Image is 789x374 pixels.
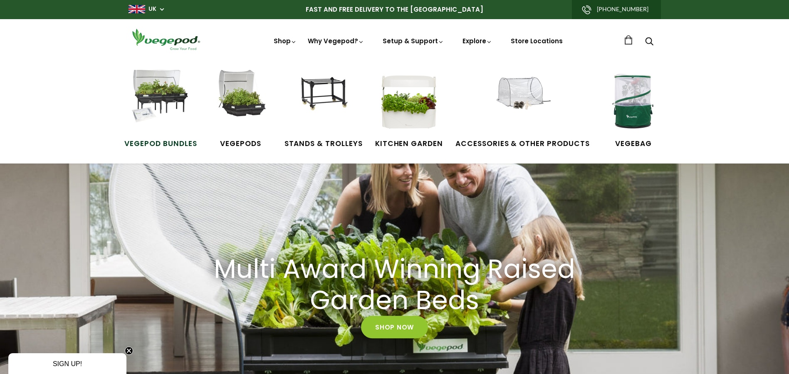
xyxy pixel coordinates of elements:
[602,139,665,149] span: VegeBag
[375,139,443,149] span: Kitchen Garden
[124,70,197,149] a: Vegepod Bundles
[129,70,192,132] img: Vegepod Bundles
[129,5,145,13] img: gb_large.png
[210,70,272,149] a: Vegepods
[284,70,363,149] a: Stands & Trolleys
[53,360,82,367] span: SIGN UP!
[378,70,440,132] img: Kitchen Garden
[511,37,563,45] a: Store Locations
[292,70,355,132] img: Stands & Trolleys
[383,37,444,45] a: Setup & Support
[197,254,592,316] a: Multi Award Winning Raised Garden Beds
[308,37,364,45] a: Why Vegepod?
[124,139,197,149] span: Vegepod Bundles
[8,353,126,374] div: SIGN UP!Close teaser
[602,70,665,149] a: VegeBag
[463,37,492,45] a: Explore
[210,70,272,132] img: Raised Garden Kits
[361,316,428,339] a: Shop Now
[645,38,653,47] a: Search
[210,139,272,149] span: Vegepods
[455,139,590,149] span: Accessories & Other Products
[602,70,665,132] img: VegeBag
[375,70,443,149] a: Kitchen Garden
[125,347,133,355] button: Close teaser
[208,254,582,316] h2: Multi Award Winning Raised Garden Beds
[491,70,554,132] img: Accessories & Other Products
[284,139,363,149] span: Stands & Trolleys
[129,27,203,51] img: Vegepod
[148,5,156,13] a: UK
[274,37,297,69] a: Shop
[455,70,590,149] a: Accessories & Other Products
